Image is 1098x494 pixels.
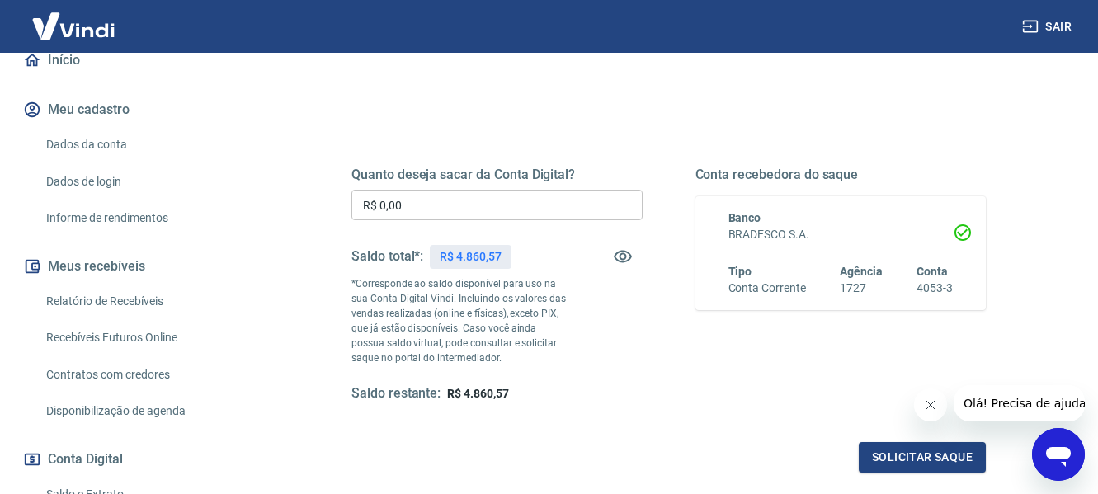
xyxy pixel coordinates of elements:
a: Dados de login [40,165,227,199]
h6: 4053-3 [917,280,953,297]
span: Olá! Precisa de ajuda? [10,12,139,25]
iframe: Fechar mensagem [914,388,947,421]
a: Relatório de Recebíveis [40,285,227,318]
h5: Conta recebedora do saque [695,167,987,183]
h5: Saldo restante: [351,385,441,402]
iframe: Mensagem da empresa [954,385,1085,421]
p: R$ 4.860,57 [440,248,501,266]
h5: Quanto deseja sacar da Conta Digital? [351,167,643,183]
h5: Saldo total*: [351,248,423,265]
a: Disponibilização de agenda [40,394,227,428]
span: Conta [917,265,948,278]
button: Sair [1019,12,1078,42]
a: Início [20,42,227,78]
h6: BRADESCO S.A. [728,226,954,243]
img: Vindi [20,1,127,51]
h6: Conta Corrente [728,280,806,297]
button: Solicitar saque [859,442,986,473]
a: Dados da conta [40,128,227,162]
button: Conta Digital [20,441,227,478]
a: Recebíveis Futuros Online [40,321,227,355]
button: Meus recebíveis [20,248,227,285]
iframe: Botão para abrir a janela de mensagens [1032,428,1085,481]
span: Banco [728,211,761,224]
span: Agência [840,265,883,278]
p: *Corresponde ao saldo disponível para uso na sua Conta Digital Vindi. Incluindo os valores das ve... [351,276,569,365]
span: Tipo [728,265,752,278]
h6: 1727 [840,280,883,297]
span: R$ 4.860,57 [447,387,508,400]
a: Informe de rendimentos [40,201,227,235]
button: Meu cadastro [20,92,227,128]
a: Contratos com credores [40,358,227,392]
